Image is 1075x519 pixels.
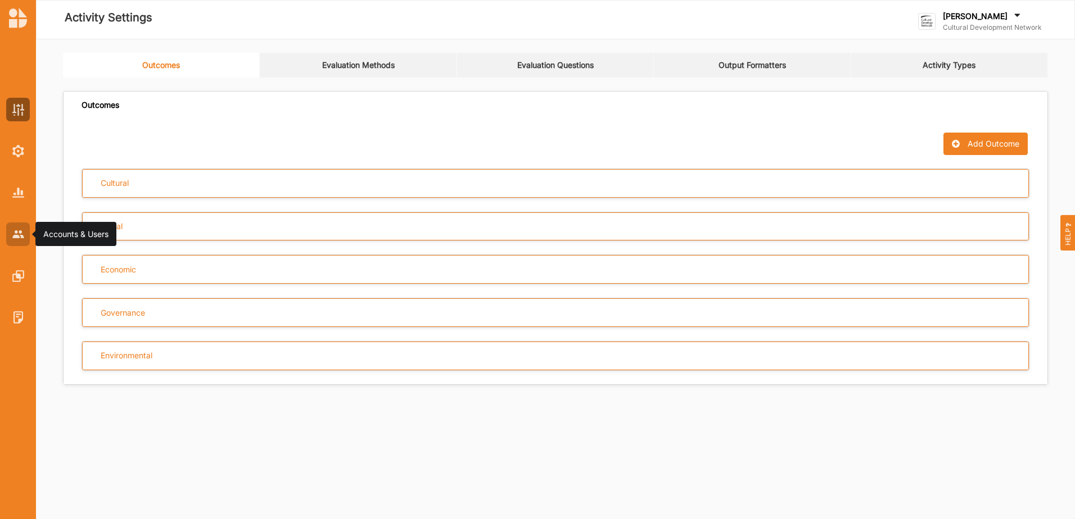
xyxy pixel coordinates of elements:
img: Activity Settings [12,104,24,116]
a: Activity Types [851,53,1048,78]
div: Environmental [101,350,152,361]
div: Accounts & Users [43,229,109,240]
img: Accounts & Users [12,230,24,238]
a: Evaluation Questions [457,53,654,78]
a: System Logs [6,306,30,329]
img: System Settings [12,145,24,157]
label: Cultural Development Network [943,23,1042,32]
img: logo [9,8,27,28]
img: System Reports [12,188,24,197]
img: Features [12,270,24,282]
div: Economic [101,265,136,275]
a: System Reports [6,181,30,204]
label: Activity Settings [65,8,152,27]
a: Outcomes [63,53,260,78]
a: Output Formatters [654,53,851,78]
a: Activity Settings [6,98,30,121]
a: Accounts & Users [6,222,30,246]
div: Social [101,221,123,231]
div: Outcomes [82,100,119,110]
button: Add Outcome [943,133,1027,155]
img: logo [918,13,936,30]
label: [PERSON_NAME] [943,11,1008,21]
img: System Logs [12,311,24,323]
a: Evaluation Methods [260,53,457,78]
div: Cultural [101,178,129,188]
div: Add Outcome [968,139,1019,149]
a: Features [6,264,30,288]
a: System Settings [6,139,30,163]
div: Governance [101,308,145,318]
